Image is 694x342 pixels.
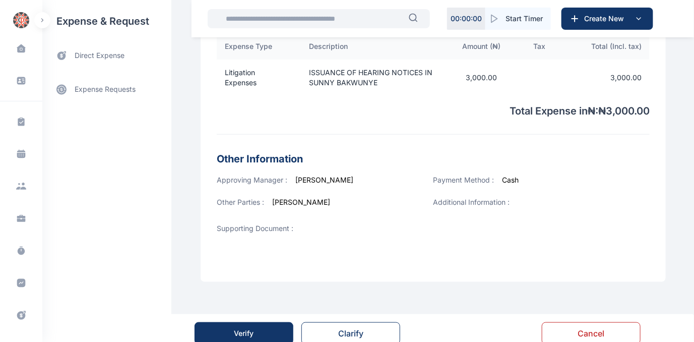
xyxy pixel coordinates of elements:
[217,60,297,96] td: Litigation Expenses
[569,60,650,96] td: 3,000.00
[217,176,287,184] span: Approving Manager :
[217,96,650,118] p: Total Expense in ₦ : ₦ 3,000.00
[453,60,511,96] td: 3,000.00
[511,33,569,60] th: Tax
[42,42,171,69] a: direct expense
[217,197,264,207] span: Other Parties :
[297,60,453,96] td: ISSUANCE OF HEARING NOTICES IN SUNNY BAKWUNYE
[217,33,297,60] th: Expense Type
[42,77,171,101] a: expense requests
[295,176,353,184] span: [PERSON_NAME]
[217,151,650,167] h3: Other Information
[580,14,633,24] span: Create New
[569,33,650,60] th: Total (Incl. tax)
[485,8,551,30] button: Start Timer
[433,176,494,184] span: Payment Method :
[42,69,171,101] div: expense requests
[75,50,124,61] span: direct expense
[451,14,482,24] p: 00 : 00 : 00
[433,198,510,206] span: Additional Information :
[234,328,254,338] div: Verify
[453,33,511,60] th: Amount ( ₦ )
[561,8,653,30] button: Create New
[506,14,543,24] span: Start Timer
[272,197,330,211] span: [PERSON_NAME]
[217,223,293,234] span: Supporting Document :
[297,33,453,60] th: Description
[502,176,519,184] span: Cash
